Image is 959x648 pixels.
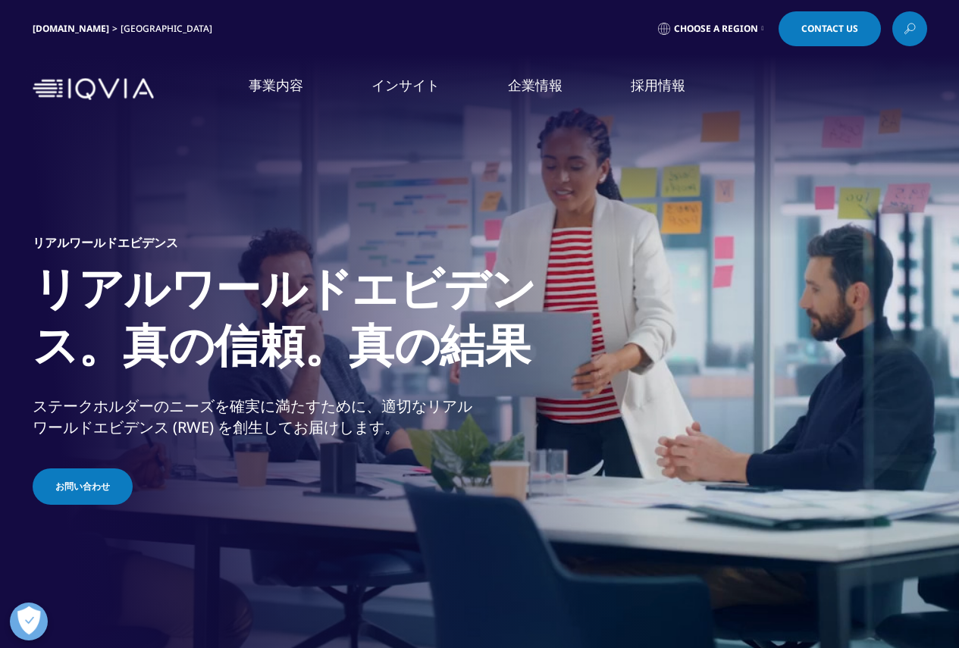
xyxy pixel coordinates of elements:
[371,76,440,95] a: インサイト
[33,396,476,438] div: ステークホルダーのニーズを確実に満たすために、適切なリアルワールドエビデンス (RWE) を創生してお届けします。
[33,468,133,505] a: お問い合わせ
[121,23,218,35] div: [GEOGRAPHIC_DATA]
[33,259,601,382] h1: リアルワールドエビデンス。真の信頼。真の結果
[779,11,881,46] a: Contact Us
[33,22,109,35] a: [DOMAIN_NAME]
[674,23,758,35] span: Choose a Region
[160,53,927,125] nav: Primary
[249,76,303,95] a: 事業内容
[801,24,858,33] span: Contact Us
[10,603,48,640] button: 優先設定センターを開く
[55,480,110,493] span: お問い合わせ
[631,76,685,95] a: 採用情報
[508,76,563,95] a: 企業情報
[33,235,178,250] h5: リアルワールドエビデンス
